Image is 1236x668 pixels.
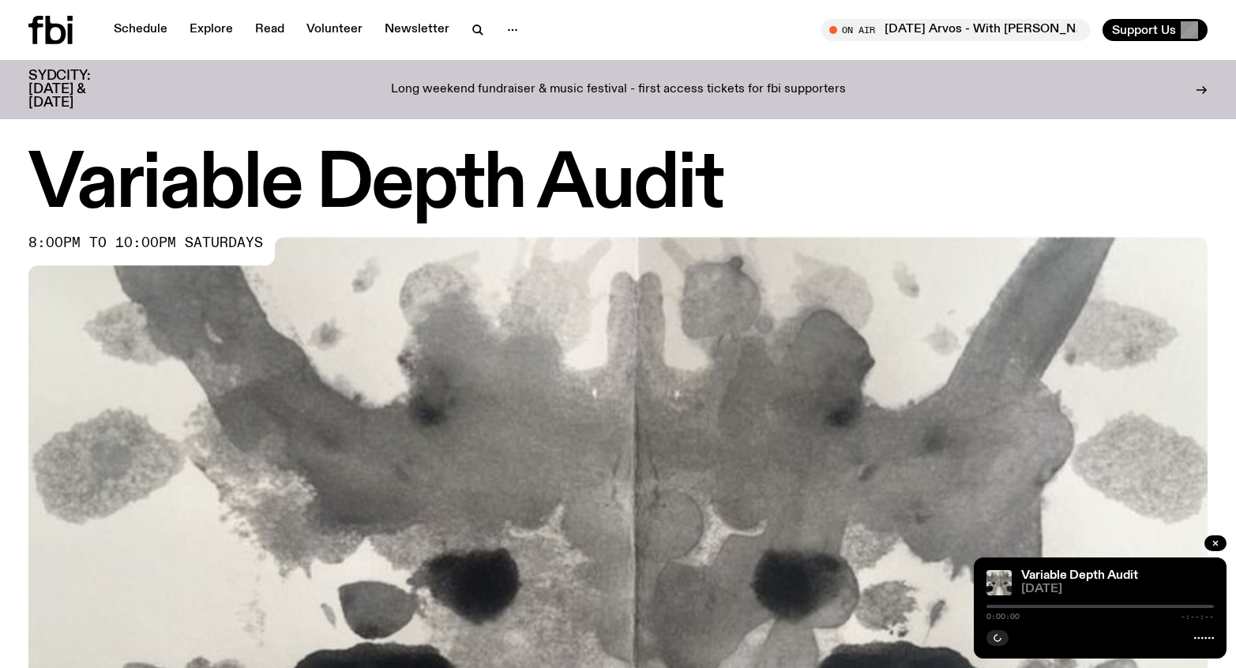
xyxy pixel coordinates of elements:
[1021,584,1214,595] span: [DATE]
[1021,569,1138,582] a: Variable Depth Audit
[821,19,1090,41] button: On Air[DATE] Arvos - With [PERSON_NAME]
[104,19,177,41] a: Schedule
[986,613,1020,621] span: 0:00:00
[1181,613,1214,621] span: -:--:--
[28,150,1208,221] h1: Variable Depth Audit
[375,19,459,41] a: Newsletter
[180,19,242,41] a: Explore
[28,237,263,250] span: 8:00pm to 10:00pm saturdays
[1112,23,1176,37] span: Support Us
[1103,19,1208,41] button: Support Us
[391,83,846,97] p: Long weekend fundraiser & music festival - first access tickets for fbi supporters
[986,570,1012,595] img: A black and white Rorschach
[297,19,372,41] a: Volunteer
[28,69,130,110] h3: SYDCITY: [DATE] & [DATE]
[246,19,294,41] a: Read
